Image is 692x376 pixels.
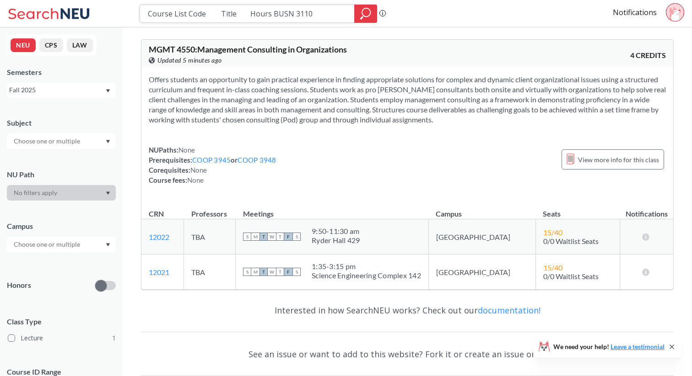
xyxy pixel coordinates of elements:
[8,332,116,344] label: Lecture
[67,38,93,52] button: LAW
[543,272,599,281] span: 0/0 Waitlist Seats
[238,156,276,164] a: COOP 3948
[243,233,251,241] span: S
[11,38,36,52] button: NEU
[543,228,562,237] span: 15 / 40
[7,133,116,149] div: Dropdown arrow
[543,237,599,245] span: 0/0 Waitlist Seats
[630,50,666,60] span: 4 CREDITS
[149,268,169,276] a: 12021
[259,233,268,241] span: T
[147,6,348,21] input: Class, professor, course number, "phrase"
[106,243,110,247] svg: Dropdown arrow
[9,239,86,250] input: Choose one or multiple
[7,169,116,180] div: NU Path
[7,83,116,97] div: Fall 2025Dropdown arrow
[157,55,222,65] span: Updated 5 minutes ago
[7,280,31,291] p: Honors
[611,343,665,350] a: Leave a testimonial
[543,263,562,272] span: 15 / 40
[149,209,164,219] div: CRN
[149,233,169,241] a: 12022
[428,254,535,290] td: [GEOGRAPHIC_DATA]
[312,262,421,271] div: 1:35 - 3:15 pm
[478,305,541,316] a: documentation!
[312,227,360,236] div: 9:50 - 11:30 am
[312,236,360,245] div: Ryder Hall 429
[39,38,63,52] button: CPS
[7,317,116,327] span: Class Type
[553,344,665,350] span: We need your help!
[276,268,284,276] span: T
[178,146,195,154] span: None
[106,191,110,195] svg: Dropdown arrow
[292,233,301,241] span: S
[149,74,666,125] section: Offers students an opportunity to gain practical experience in finding appropriate solutions for ...
[7,118,116,128] div: Subject
[428,200,535,219] th: Campus
[149,145,276,185] div: NUPaths: Prerequisites: or Corequisites: Course fees:
[149,44,347,54] span: MGMT 4550 : Management Consulting in Organizations
[276,233,284,241] span: T
[184,254,236,290] td: TBA
[284,233,292,241] span: F
[184,219,236,254] td: TBA
[360,7,371,20] svg: magnifying glass
[268,233,276,241] span: W
[7,67,116,77] div: Semesters
[292,268,301,276] span: S
[578,154,659,165] span: View more info for this class
[7,237,116,252] div: Dropdown arrow
[141,341,674,367] div: See an issue or want to add to this website? Fork it or create an issue on .
[613,7,657,17] a: Notifications
[7,221,116,231] div: Campus
[106,140,110,143] svg: Dropdown arrow
[620,200,673,219] th: Notifications
[428,219,535,254] td: [GEOGRAPHIC_DATA]
[187,176,204,184] span: None
[243,268,251,276] span: S
[9,85,105,95] div: Fall 2025
[251,233,259,241] span: M
[535,200,620,219] th: Seats
[354,5,377,23] div: magnifying glass
[192,156,231,164] a: COOP 3945
[236,200,429,219] th: Meetings
[312,271,421,280] div: Science Engineering Complex 142
[190,166,207,174] span: None
[251,268,259,276] span: M
[7,185,116,201] div: Dropdown arrow
[9,136,86,147] input: Choose one or multiple
[112,333,116,343] span: 1
[141,297,674,323] div: Interested in how SearchNEU works? Check out our
[268,268,276,276] span: W
[184,200,236,219] th: Professors
[106,89,110,93] svg: Dropdown arrow
[259,268,268,276] span: T
[284,268,292,276] span: F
